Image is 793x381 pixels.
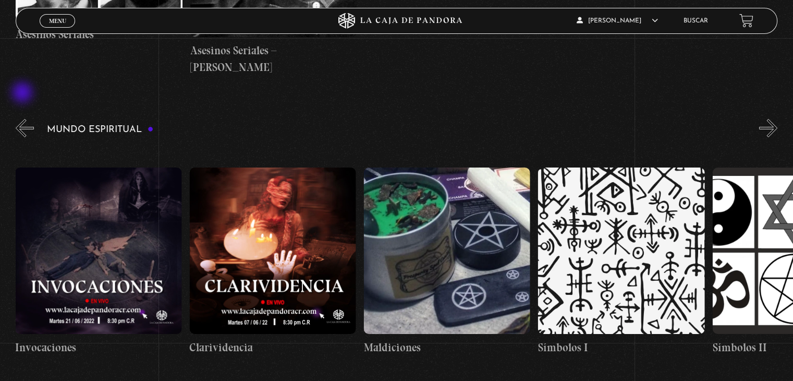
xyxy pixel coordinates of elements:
[577,18,658,24] span: [PERSON_NAME]
[47,125,153,135] h3: Mundo Espiritual
[49,18,66,24] span: Menu
[16,26,182,43] h4: Asesinos Seriales
[364,145,530,378] a: Maldiciones
[190,339,356,356] h4: Clarividencia
[538,145,704,378] a: Símbolos I
[15,339,181,356] h4: Invocaciones
[190,42,357,75] h4: Asesinos Seriales – [PERSON_NAME]
[16,119,34,137] button: Previous
[15,145,181,378] a: Invocaciones
[45,26,70,33] span: Cerrar
[364,339,530,356] h4: Maldiciones
[684,18,708,24] a: Buscar
[190,145,356,378] a: Clarividencia
[759,119,777,137] button: Next
[739,14,753,28] a: View your shopping cart
[538,339,704,356] h4: Símbolos I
